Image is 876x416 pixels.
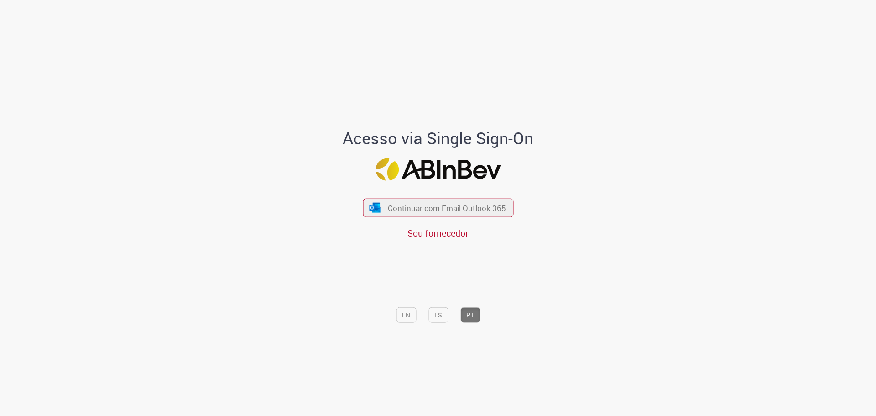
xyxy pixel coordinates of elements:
button: ícone Azure/Microsoft 360 Continuar com Email Outlook 365 [363,198,513,217]
button: ES [428,307,448,322]
button: EN [396,307,416,322]
a: Sou fornecedor [407,227,469,239]
img: ícone Azure/Microsoft 360 [369,203,381,212]
h1: Acesso via Single Sign-On [312,129,565,147]
button: PT [460,307,480,322]
img: Logo ABInBev [375,158,501,180]
span: Continuar com Email Outlook 365 [388,203,506,213]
